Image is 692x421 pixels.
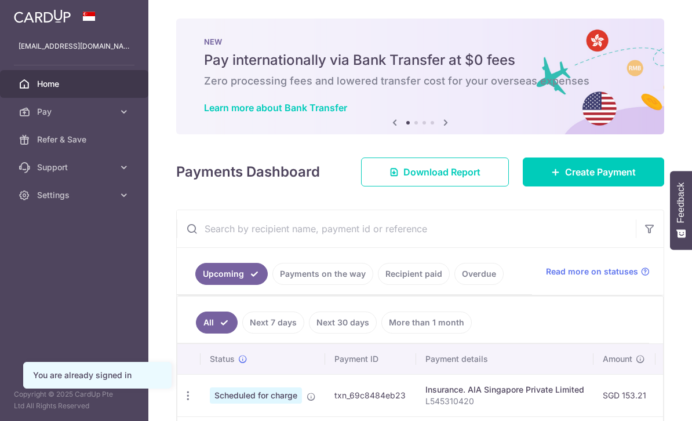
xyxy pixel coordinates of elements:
[378,263,450,285] a: Recipient paid
[37,189,114,201] span: Settings
[670,171,692,250] button: Feedback - Show survey
[523,158,664,186] a: Create Payment
[454,263,504,285] a: Overdue
[325,344,416,374] th: Payment ID
[403,165,480,179] span: Download Report
[204,102,347,114] a: Learn more about Bank Transfer
[416,344,593,374] th: Payment details
[176,162,320,182] h4: Payments Dashboard
[204,51,636,69] h5: Pay internationally via Bank Transfer at $0 fees
[425,384,584,396] div: Insurance. AIA Singapore Private Limited
[546,266,638,277] span: Read more on statuses
[37,78,114,90] span: Home
[33,369,162,381] div: You are already signed in
[381,312,472,334] a: More than 1 month
[676,182,686,223] span: Feedback
[195,263,268,285] a: Upcoming
[196,312,238,334] a: All
[325,374,416,416] td: txn_69c8484eb23
[425,396,584,407] p: L545310420
[14,9,71,23] img: CardUp
[309,312,377,334] a: Next 30 days
[177,210,636,247] input: Search by recipient name, payment id or reference
[176,19,664,134] img: Bank transfer banner
[19,41,130,52] p: [EMAIL_ADDRESS][DOMAIN_NAME]
[210,353,235,365] span: Status
[546,266,650,277] a: Read more on statuses
[37,134,114,145] span: Refer & Save
[361,158,509,186] a: Download Report
[242,312,304,334] a: Next 7 days
[37,106,114,118] span: Pay
[593,374,655,416] td: SGD 153.21
[603,353,632,365] span: Amount
[204,37,636,46] p: NEW
[565,165,636,179] span: Create Payment
[37,162,114,173] span: Support
[210,387,302,404] span: Scheduled for charge
[272,263,373,285] a: Payments on the way
[204,74,636,88] h6: Zero processing fees and lowered transfer cost for your overseas expenses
